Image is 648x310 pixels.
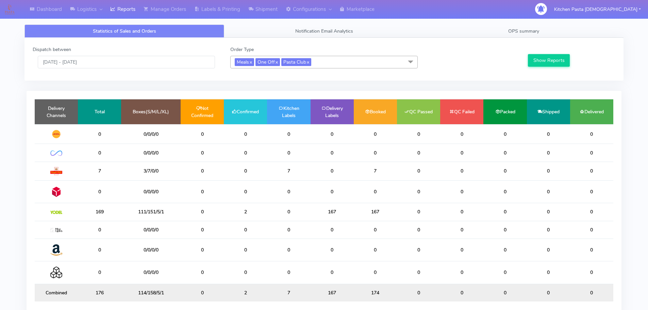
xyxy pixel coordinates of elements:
span: Statistics of Sales and Orders [93,28,156,34]
td: 0 [267,124,310,144]
td: 0 [570,180,613,203]
img: Collection [50,266,62,278]
td: 0 [397,180,440,203]
td: Packed [483,99,527,124]
td: 0 [440,221,483,239]
td: 0 [440,203,483,221]
td: 0 [570,239,613,261]
td: 0 [181,203,224,221]
td: QC Passed [397,99,440,124]
td: 0 [527,261,570,284]
td: 0 [311,144,354,162]
input: Pick the Daterange [38,56,215,68]
td: 0 [397,203,440,221]
td: 0 [354,261,397,284]
td: 176 [78,284,121,301]
td: 0 [224,144,267,162]
td: Kitchen Labels [267,99,310,124]
td: 0/0/0/0 [121,239,181,261]
td: 0 [570,284,613,301]
td: 0 [483,203,527,221]
td: 0 [570,221,613,239]
td: Not Confirmed [181,99,224,124]
img: Royal Mail [50,167,62,175]
td: 0 [527,221,570,239]
td: 0 [181,284,224,301]
td: 174 [354,284,397,301]
td: Booked [354,99,397,124]
td: 0 [527,144,570,162]
td: 0 [397,284,440,301]
td: 0 [527,124,570,144]
img: OnFleet [50,150,62,156]
td: 0 [570,261,613,284]
td: 0 [267,239,310,261]
td: 0 [483,261,527,284]
td: 114/158/5/1 [121,284,181,301]
td: 0 [483,144,527,162]
td: 0 [354,180,397,203]
td: 0/0/0/0 [121,261,181,284]
td: 0 [181,180,224,203]
span: Meals [235,58,254,66]
td: 0 [78,261,121,284]
td: 0 [224,124,267,144]
td: 0 [78,124,121,144]
td: 7 [78,162,121,180]
td: Delivered [570,99,613,124]
td: Shipped [527,99,570,124]
td: 0 [397,221,440,239]
td: 0 [181,261,224,284]
td: 0 [397,124,440,144]
td: 0 [224,180,267,203]
td: 0 [181,144,224,162]
img: Amazon [50,244,62,256]
td: 0 [440,239,483,261]
td: 0 [354,144,397,162]
td: 3/7/0/0 [121,162,181,180]
td: Total [78,99,121,124]
td: 0 [181,162,224,180]
td: 0 [354,124,397,144]
img: DHL [50,130,62,138]
label: Dispatch between [33,46,71,53]
span: Notification Email Analytics [295,28,353,34]
td: 0 [570,124,613,144]
img: MaxOptra [50,228,62,233]
td: 2 [224,284,267,301]
td: 0 [440,162,483,180]
td: 0 [78,239,121,261]
td: 0 [483,162,527,180]
td: 0 [267,203,310,221]
img: DPD [50,186,62,198]
td: 0/0/0/0 [121,180,181,203]
td: Combined [35,284,78,301]
td: 0 [483,239,527,261]
td: 0 [224,162,267,180]
td: Boxes(S/M/L/XL) [121,99,181,124]
td: 0 [311,261,354,284]
a: x [275,58,278,65]
span: OPS summary [508,28,539,34]
td: 0 [311,180,354,203]
td: 0 [570,144,613,162]
td: 0 [397,144,440,162]
td: 7 [267,162,310,180]
img: Yodel [50,211,62,214]
a: x [306,58,309,65]
td: Delivery Channels [35,99,78,124]
td: 0 [181,221,224,239]
td: 0 [267,144,310,162]
td: 0 [483,180,527,203]
td: 0 [354,221,397,239]
td: 167 [311,203,354,221]
td: 0 [311,124,354,144]
td: 0 [397,162,440,180]
td: 0 [397,261,440,284]
td: 167 [311,284,354,301]
td: 0 [78,221,121,239]
td: 0 [483,124,527,144]
td: 0 [224,221,267,239]
td: 0 [527,203,570,221]
td: 169 [78,203,121,221]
